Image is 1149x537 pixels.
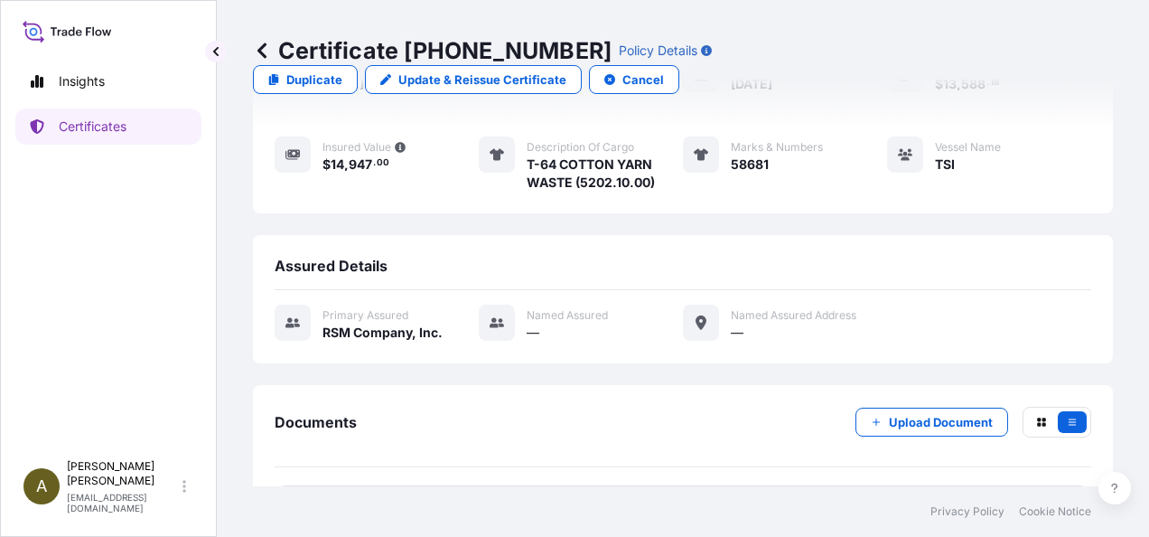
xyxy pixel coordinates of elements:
[527,140,634,155] span: Description of cargo
[731,140,823,155] span: Marks & Numbers
[935,140,1001,155] span: Vessel Name
[622,71,664,89] p: Cancel
[253,36,612,65] p: Certificate [PHONE_NUMBER]
[731,155,769,174] span: 58681
[275,257,388,275] span: Assured Details
[275,413,357,431] span: Documents
[935,155,955,174] span: TSI
[322,140,391,155] span: Insured Value
[286,71,342,89] p: Duplicate
[731,308,856,323] span: Named Assured Address
[930,504,1004,519] a: Privacy Policy
[527,308,608,323] span: Named Assured
[365,65,582,94] a: Update & Reissue Certificate
[398,71,566,89] p: Update & Reissue Certificate
[275,485,1091,532] a: PDFCertificate[DATE]T16:19:57.930944
[589,65,679,94] button: Cancel
[59,118,126,136] p: Certificates
[344,158,349,171] span: ,
[322,308,408,323] span: Primary assured
[1019,504,1091,519] a: Cookie Notice
[527,324,539,342] span: —
[731,324,743,342] span: —
[527,155,683,192] span: T-64 COTTON YARN WASTE (5202.10.00)
[15,108,201,145] a: Certificates
[855,408,1008,437] button: Upload Document
[67,459,179,488] p: [PERSON_NAME] [PERSON_NAME]
[67,492,179,513] p: [EMAIL_ADDRESS][DOMAIN_NAME]
[373,160,376,166] span: .
[322,324,443,342] span: RSM Company, Inc.
[331,158,344,171] span: 14
[59,72,105,90] p: Insights
[36,477,47,495] span: A
[619,42,697,60] p: Policy Details
[322,158,331,171] span: $
[889,413,993,431] p: Upload Document
[377,160,389,166] span: 00
[349,158,372,171] span: 947
[15,63,201,99] a: Insights
[253,65,358,94] a: Duplicate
